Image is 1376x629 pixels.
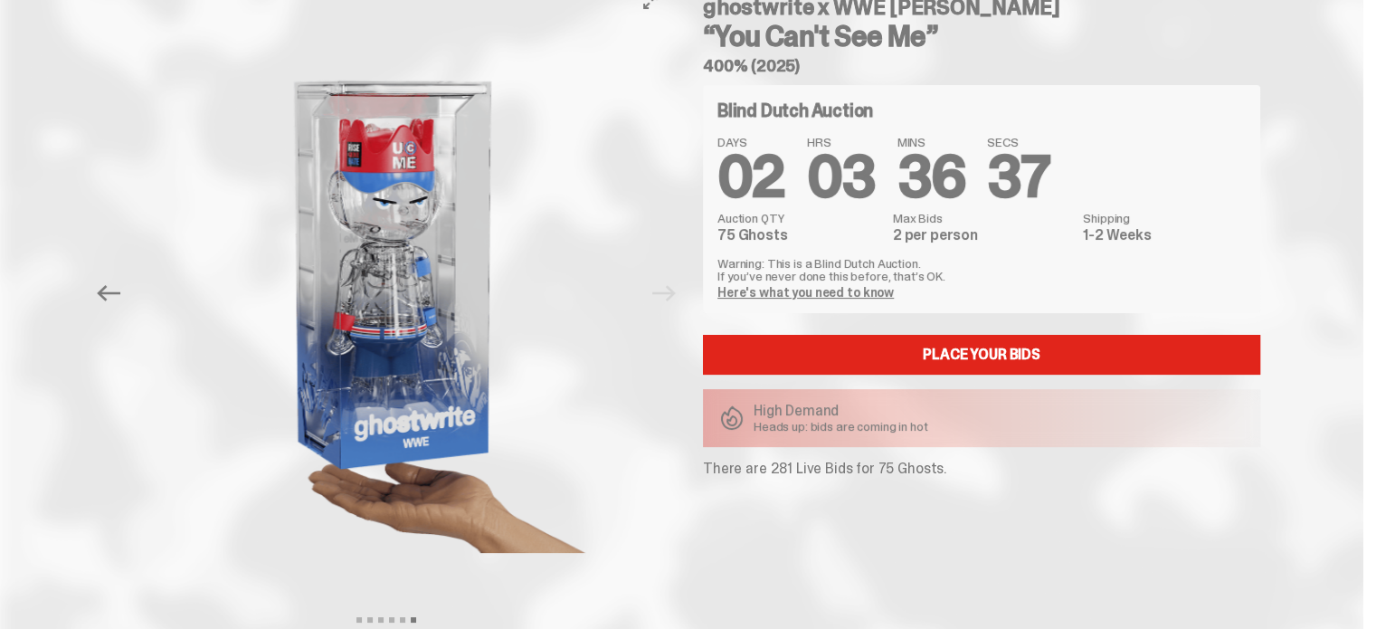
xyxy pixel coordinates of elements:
button: Previous [89,273,128,313]
span: DAYS [717,136,785,148]
h4: Blind Dutch Auction [717,101,873,119]
button: View slide 1 [356,617,362,623]
button: View slide 5 [400,617,405,623]
button: View slide 3 [378,617,384,623]
dd: 75 Ghosts [717,228,882,243]
p: Warning: This is a Blind Dutch Auction. If you’ve never done this before, that’s OK. [717,257,1246,282]
span: MINS [897,136,966,148]
dt: Auction QTY [717,212,882,224]
h5: 400% (2025) [703,58,1260,74]
span: 02 [717,139,785,214]
button: View slide 2 [367,617,373,623]
button: View slide 4 [389,617,394,623]
span: SECS [987,136,1049,148]
dd: 1-2 Weeks [1083,228,1246,243]
p: There are 281 Live Bids for 75 Ghosts. [703,462,1260,476]
dt: Max Bids [893,212,1072,224]
span: 03 [807,139,876,214]
a: Here's what you need to know [717,284,894,300]
button: View slide 6 [411,617,416,623]
p: High Demand [754,404,928,418]
dt: Shipping [1083,212,1246,224]
span: 36 [897,139,966,214]
p: Heads up: bids are coming in hot [754,420,928,433]
dd: 2 per person [893,228,1072,243]
span: 37 [987,139,1049,214]
h3: “You Can't See Me” [703,22,1260,51]
a: Place your Bids [703,335,1260,375]
span: HRS [807,136,876,148]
